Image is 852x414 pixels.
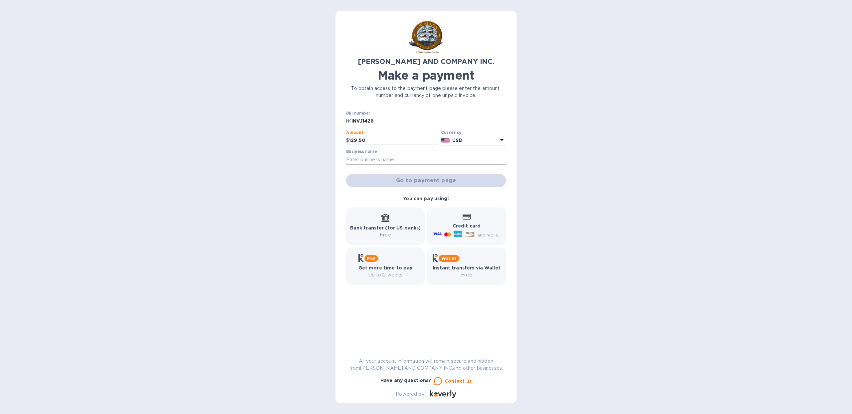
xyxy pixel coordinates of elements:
p: Free [350,231,421,238]
p: $ [346,137,349,144]
b: Get more time to pay [358,265,413,270]
label: Amount [346,131,363,135]
input: Enter business name [346,155,506,165]
img: USD [441,138,450,143]
p: № [346,118,351,125]
b: Credit card [453,223,481,228]
label: Bill number [346,112,370,116]
input: Enter bill number [351,116,506,126]
b: USD [452,138,462,143]
p: All your account information will remain secure and hidden from [PERSON_NAME] AND COMPANY INC. an... [346,358,506,372]
b: [PERSON_NAME] AND COMPANY INC. [358,57,494,66]
h1: Make a payment [346,68,506,82]
p: To obtain access to the payment page please enter the amount, number and currency of one unpaid i... [346,85,506,99]
input: 0.00 [349,136,438,146]
b: Pay [367,256,375,261]
span: and more... [477,232,502,237]
b: Bank transfer (for US banks) [350,225,421,230]
b: Instant transfers via Wallet [433,265,501,270]
b: You can pay using: [403,196,449,201]
label: Business name [346,150,377,154]
b: Wallet [441,256,457,261]
p: Up to 12 weeks [358,271,413,278]
b: Currency [441,130,462,135]
u: Contact us [445,378,472,384]
p: Free [433,271,501,278]
p: Powered by [396,391,424,398]
b: Have any questions? [380,378,431,383]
